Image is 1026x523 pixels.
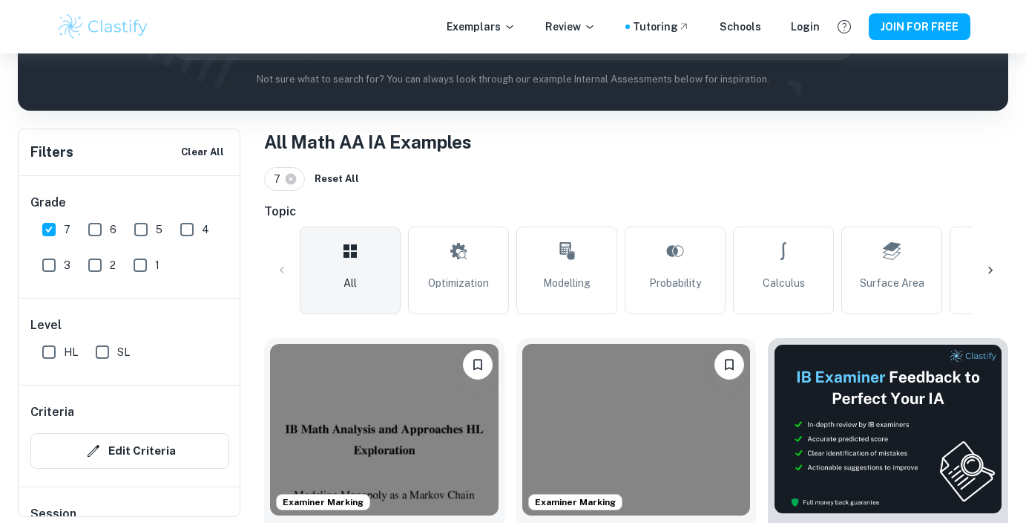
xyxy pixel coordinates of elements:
[277,496,369,509] span: Examiner Marking
[56,12,151,42] img: Clastify logo
[860,275,924,291] span: Surface Area
[64,221,70,238] span: 7
[463,350,493,380] button: Please log in to bookmark exemplars
[447,19,516,35] p: Exemplars
[763,275,805,291] span: Calculus
[264,167,305,191] div: 7
[264,129,1008,155] h1: All Math AA IA Examples
[543,275,591,291] span: Modelling
[343,275,357,291] span: All
[156,221,162,238] span: 5
[428,275,489,291] span: Optimization
[529,496,622,509] span: Examiner Marking
[633,19,690,35] a: Tutoring
[832,14,857,39] button: Help and Feedback
[714,350,744,380] button: Please log in to bookmark exemplars
[30,194,229,212] h6: Grade
[155,257,160,273] span: 1
[110,221,116,238] span: 6
[649,275,701,291] span: Probability
[110,257,116,273] span: 2
[522,344,751,516] img: Math AA IA example thumbnail: Finding the optimal angle to land a corn
[270,344,499,516] img: Math AA IA example thumbnail: Modeling Monopoly as a Markov Chain
[30,433,229,469] button: Edit Criteria
[30,142,73,163] h6: Filters
[117,344,130,360] span: SL
[274,171,287,187] span: 7
[30,316,229,334] h6: Level
[264,203,1008,221] h6: Topic
[202,221,209,238] span: 4
[720,19,761,35] a: Schools
[30,72,996,87] p: Not sure what to search for? You can always look through our example Internal Assessments below f...
[64,257,70,273] span: 3
[64,344,78,360] span: HL
[311,168,363,190] button: Reset All
[177,141,228,163] button: Clear All
[869,13,970,40] button: JOIN FOR FREE
[791,19,820,35] a: Login
[545,19,596,35] p: Review
[774,344,1002,514] img: Thumbnail
[30,403,74,421] h6: Criteria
